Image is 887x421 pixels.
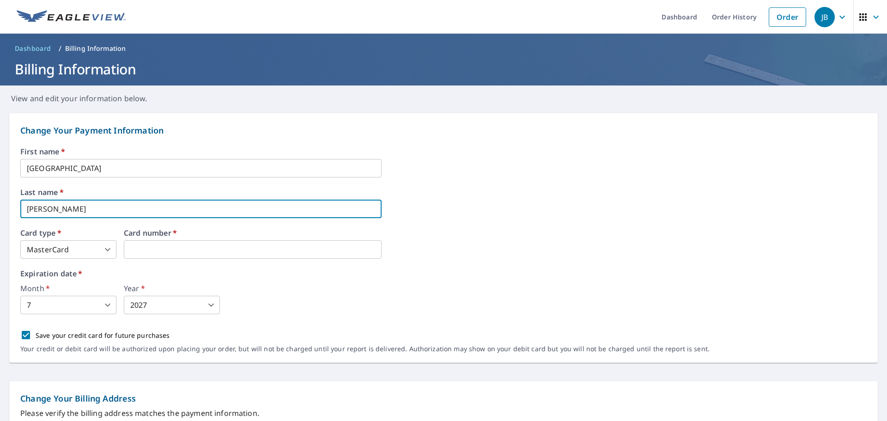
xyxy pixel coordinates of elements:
[15,44,51,53] span: Dashboard
[124,240,382,259] iframe: secure payment field
[36,330,170,340] p: Save your credit card for future purchases
[20,229,116,237] label: Card type
[11,41,55,56] a: Dashboard
[20,189,867,196] label: Last name
[769,7,806,27] a: Order
[20,270,867,277] label: Expiration date
[20,124,867,137] p: Change Your Payment Information
[124,285,220,292] label: Year
[20,148,867,155] label: First name
[124,296,220,314] div: 2027
[814,7,835,27] div: JB
[20,285,116,292] label: Month
[124,229,382,237] label: Card number
[20,392,867,405] p: Change Your Billing Address
[20,345,710,353] p: Your credit or debit card will be authorized upon placing your order, but will not be charged unt...
[59,43,61,54] li: /
[65,44,126,53] p: Billing Information
[20,296,116,314] div: 7
[20,240,116,259] div: MasterCard
[20,408,867,419] p: Please verify the billing address matches the payment information.
[11,60,876,79] h1: Billing Information
[11,41,876,56] nav: breadcrumb
[17,10,126,24] img: EV Logo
